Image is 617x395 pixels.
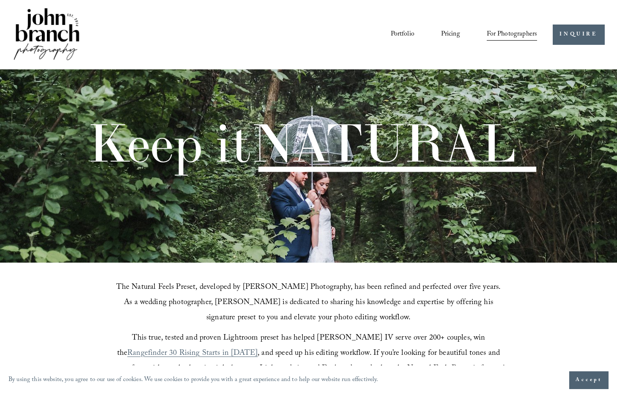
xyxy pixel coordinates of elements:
[8,374,378,387] p: By using this website, you agree to our use of cookies. We use cookies to provide you with a grea...
[117,332,488,360] span: This true, tested and proven Lightroom preset has helped [PERSON_NAME] IV serve over 200+ couples...
[12,6,81,63] img: John Branch IV Photography
[553,25,605,45] a: INQUIRE
[251,110,516,176] span: NATURAL
[441,27,460,42] a: Pricing
[116,281,503,325] span: The Natural Feels Preset, developed by [PERSON_NAME] Photography, has been refined and perfected ...
[487,28,537,41] span: For Photographers
[487,27,537,42] a: folder dropdown
[87,117,516,170] h1: Keep it
[391,27,414,42] a: Portfolio
[576,376,602,384] span: Accept
[569,371,609,389] button: Accept
[112,347,505,376] span: , and speed up his editing workflow. If you’re looking for beautiful tones and ease of use with a...
[127,347,258,360] a: Rangefinder 30 Rising Starts in [DATE]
